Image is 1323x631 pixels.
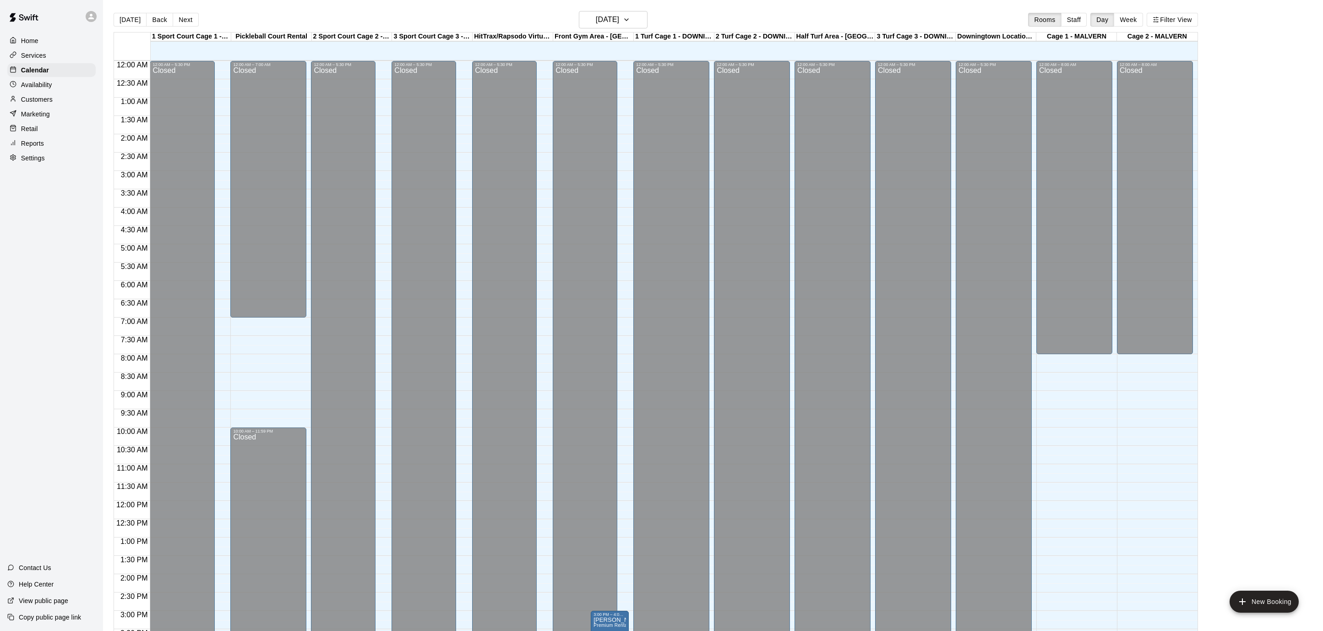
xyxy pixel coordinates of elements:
div: Downingtown Location - OUTDOOR Turf Area [956,33,1036,41]
div: 12:00 AM – 5:30 PM [555,62,615,67]
div: 12:00 AM – 8:00 AM: Closed [1036,61,1112,354]
div: Closed [233,67,304,321]
div: 12:00 AM – 8:00 AM [1039,62,1110,67]
a: Retail [7,122,96,136]
button: [DATE] [114,13,147,27]
div: Half Turf Area - [GEOGRAPHIC_DATA] [795,33,876,41]
p: Availability [21,80,52,89]
span: 6:00 AM [119,281,150,289]
span: 8:00 AM [119,354,150,362]
button: Back [146,13,173,27]
button: Rooms [1028,13,1061,27]
div: Closed [1120,67,1190,357]
a: Calendar [7,63,96,77]
a: Customers [7,93,96,106]
span: 7:00 AM [119,318,150,325]
div: 2 Turf Cage 2 - DOWNINGTOWN [714,33,795,41]
button: Week [1114,13,1143,27]
div: 3 Turf Cage 3 - DOWNINGTOWN [875,33,956,41]
p: Retail [21,124,38,133]
p: Services [21,51,46,60]
div: HitTrax/Rapsodo Virtual Reality Rental Cage - 16'x35' [473,33,553,41]
span: Premium Rental: MJB Peak Performance Gym & Fitness Room [593,623,730,628]
div: 12:00 AM – 5:30 PM [394,62,453,67]
a: Services [7,49,96,62]
div: 3 Sport Court Cage 3 - DOWNINGTOWN [392,33,473,41]
span: 12:00 PM [114,501,150,509]
div: 12:00 AM – 5:30 PM [958,62,1029,67]
p: Home [21,36,38,45]
span: 12:30 PM [114,519,150,527]
div: Cage 2 - MALVERN [1117,33,1198,41]
span: 3:30 AM [119,189,150,197]
span: 9:00 AM [119,391,150,399]
button: Filter View [1147,13,1198,27]
span: 5:30 AM [119,263,150,270]
div: 12:00 AM – 5:30 PM [717,62,787,67]
span: 1:00 PM [118,538,150,545]
div: 12:00 AM – 7:00 AM [233,62,304,67]
span: 6:30 AM [119,299,150,307]
span: 3:00 PM [118,611,150,619]
div: 12:00 AM – 7:00 AM: Closed [230,61,306,318]
div: 1 Turf Cage 1 - DOWNINGTOWN [634,33,714,41]
span: 8:30 AM [119,373,150,380]
span: 12:30 AM [114,79,150,87]
div: 12:00 AM – 5:30 PM [314,62,373,67]
a: Reports [7,137,96,150]
h6: [DATE] [596,13,619,26]
div: 12:00 AM – 8:00 AM: Closed [1117,61,1193,354]
div: 1 Sport Court Cage 1 - DOWNINGTOWN [151,33,231,41]
div: 12:00 AM – 5:30 PM [475,62,534,67]
span: 2:30 AM [119,153,150,160]
div: Cage 1 - MALVERN [1036,33,1117,41]
span: 11:30 AM [114,483,150,490]
div: 2 Sport Court Cage 2 - DOWNINGTOWN [312,33,392,41]
button: Next [173,13,198,27]
span: 1:30 PM [118,556,150,564]
span: 4:30 AM [119,226,150,234]
span: 9:30 AM [119,409,150,417]
p: Marketing [21,110,50,119]
div: Front Gym Area - [GEOGRAPHIC_DATA] [553,33,634,41]
span: 10:00 AM [114,428,150,435]
p: Calendar [21,66,49,75]
a: Marketing [7,107,96,121]
button: Staff [1061,13,1087,27]
div: 12:00 AM – 5:30 PM [878,62,948,67]
div: 12:00 AM – 5:30 PM [797,62,868,67]
div: 12:00 AM – 8:00 AM [1120,62,1190,67]
p: Help Center [19,580,54,589]
a: Availability [7,78,96,92]
a: Settings [7,151,96,165]
span: 7:30 AM [119,336,150,344]
div: 12:00 AM – 5:30 PM [152,62,212,67]
button: [DATE] [579,11,648,28]
p: Reports [21,139,44,148]
p: Settings [21,154,45,163]
span: 12:00 AM [114,61,150,69]
span: 10:30 AM [114,446,150,454]
span: 4:00 AM [119,208,150,215]
p: Contact Us [19,563,51,572]
p: View public page [19,596,68,605]
div: 3:00 PM – 4:00 PM [593,612,626,617]
span: 1:30 AM [119,116,150,124]
span: 2:30 PM [118,593,150,600]
p: Customers [21,95,53,104]
div: 10:00 AM – 11:59 PM [233,429,304,433]
a: Home [7,34,96,48]
div: 12:00 AM – 5:30 PM [636,62,707,67]
button: Day [1090,13,1114,27]
span: 3:00 AM [119,171,150,179]
span: 1:00 AM [119,98,150,105]
span: 2:00 AM [119,134,150,142]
